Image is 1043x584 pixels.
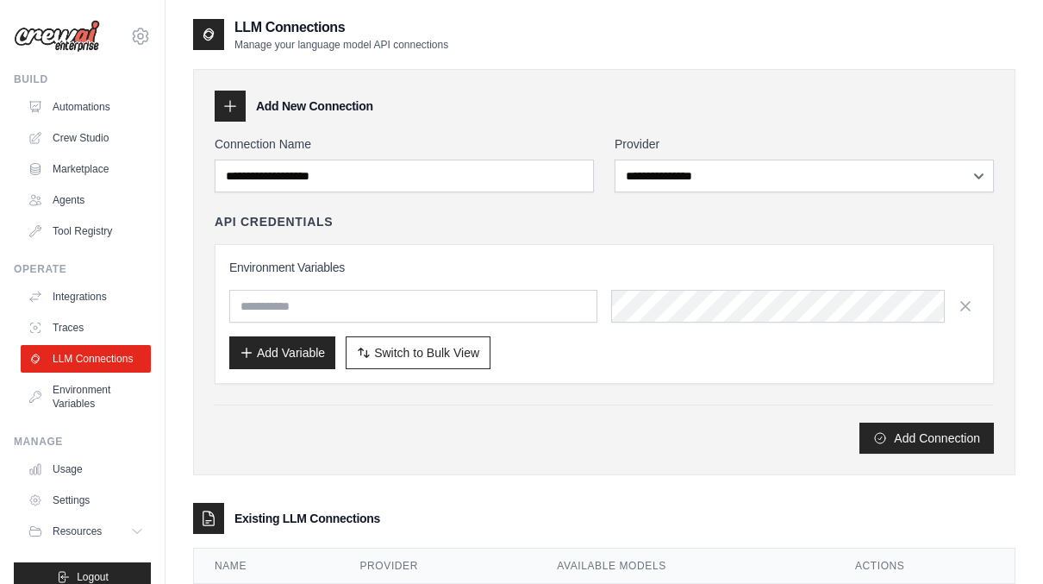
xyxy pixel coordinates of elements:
span: Logout [77,570,109,584]
a: Agents [21,186,151,214]
th: Available Models [536,549,834,584]
button: Add Variable [229,336,335,369]
label: Connection Name [215,135,594,153]
div: Operate [14,262,151,276]
h3: Add New Connection [256,97,373,115]
th: Name [194,549,340,584]
a: Marketplace [21,155,151,183]
h2: LLM Connections [234,17,448,38]
a: Integrations [21,283,151,311]
label: Provider [615,135,994,153]
h3: Environment Variables [229,259,979,276]
h4: API Credentials [215,213,333,230]
a: Environment Variables [21,376,151,418]
h3: Existing LLM Connections [234,510,380,527]
a: Automations [21,93,151,121]
a: Settings [21,487,151,514]
button: Switch to Bulk View [346,336,490,369]
a: Crew Studio [21,124,151,152]
a: Usage [21,455,151,483]
a: Traces [21,314,151,342]
span: Resources [53,524,102,538]
button: Resources [21,518,151,545]
div: Manage [14,435,151,449]
a: LLM Connections [21,345,151,373]
span: Switch to Bulk View [374,344,479,361]
a: Tool Registry [21,217,151,245]
p: Manage your language model API connections [234,38,448,52]
th: Provider [340,549,537,584]
div: Build [14,72,151,86]
img: Logo [14,20,100,53]
button: Add Connection [859,423,994,454]
th: Actions [834,549,1015,584]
